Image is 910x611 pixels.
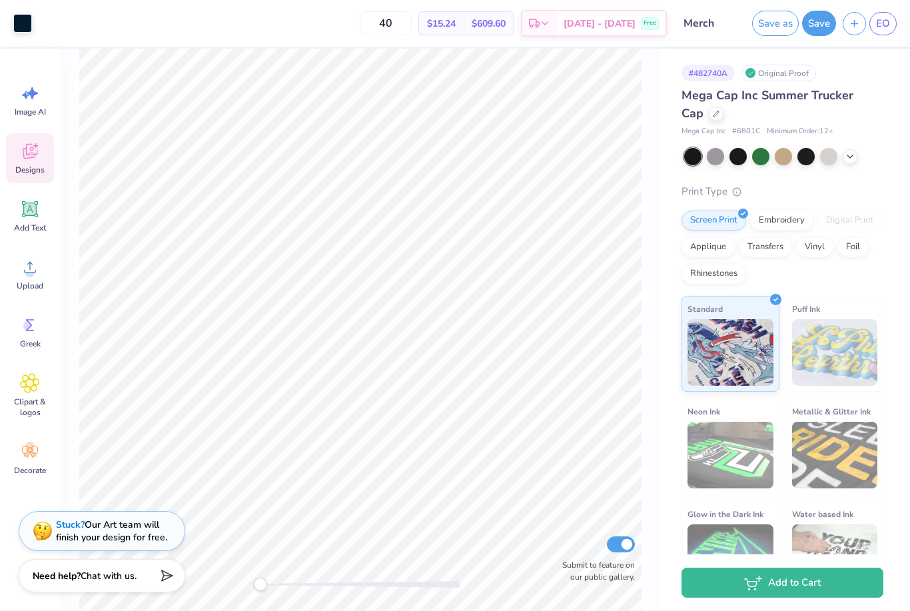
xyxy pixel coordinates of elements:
[682,65,735,81] div: # 482740A
[33,570,81,582] strong: Need help?
[687,404,720,418] span: Neon Ink
[792,507,853,521] span: Water based Ink
[739,237,792,257] div: Transfers
[682,184,883,199] div: Print Type
[360,11,412,35] input: – –
[20,338,41,349] span: Greek
[792,404,871,418] span: Metallic & Glitter Ink
[792,422,878,488] img: Metallic & Glitter Ink
[682,237,735,257] div: Applique
[472,17,506,31] span: $609.60
[869,12,897,35] a: EO
[564,17,636,31] span: [DATE] - [DATE]
[15,107,46,117] span: Image AI
[687,524,773,591] img: Glow in the Dark Ink
[876,16,890,31] span: EO
[14,465,46,476] span: Decorate
[8,396,52,418] span: Clipart & logos
[767,126,833,137] span: Minimum Order: 12 +
[644,19,656,28] span: Free
[17,281,43,291] span: Upload
[802,11,836,36] button: Save
[56,518,85,531] strong: Stuck?
[14,223,46,233] span: Add Text
[732,126,760,137] span: # 6801C
[741,65,816,81] div: Original Proof
[752,11,799,36] button: Save as
[682,568,883,598] button: Add to Cart
[687,319,773,386] img: Standard
[682,126,725,137] span: Mega Cap Inc
[792,302,820,316] span: Puff Ink
[254,578,267,591] div: Accessibility label
[81,570,137,582] span: Chat with us.
[674,10,739,37] input: Untitled Design
[427,17,456,31] span: $15.24
[817,211,882,231] div: Digital Print
[687,302,723,316] span: Standard
[682,87,853,121] span: Mega Cap Inc Summer Trucker Cap
[792,524,878,591] img: Water based Ink
[682,264,746,284] div: Rhinestones
[15,165,45,175] span: Designs
[796,237,833,257] div: Vinyl
[792,319,878,386] img: Puff Ink
[56,518,167,544] div: Our Art team will finish your design for free.
[555,559,635,583] label: Submit to feature on our public gallery.
[837,237,869,257] div: Foil
[687,507,763,521] span: Glow in the Dark Ink
[687,422,773,488] img: Neon Ink
[682,211,746,231] div: Screen Print
[750,211,813,231] div: Embroidery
